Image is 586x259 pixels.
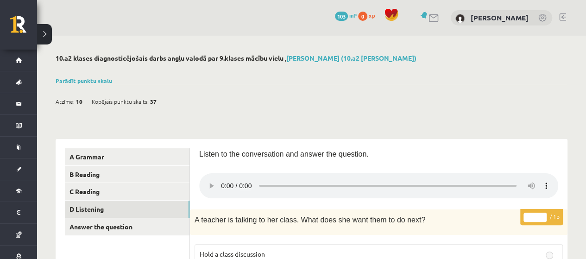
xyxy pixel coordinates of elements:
[286,54,416,62] a: [PERSON_NAME] (10.a2 [PERSON_NAME])
[335,12,357,19] a: 103 mP
[199,150,369,158] span: Listen to the conversation and answer the question.
[76,95,82,108] span: 10
[335,12,348,21] span: 103
[471,13,529,22] a: [PERSON_NAME]
[546,252,553,259] input: Hold a class discussion
[369,12,375,19] span: xp
[455,14,465,23] img: Valērija Martinova
[150,95,157,108] span: 37
[56,54,567,62] h2: 10.a2 klases diagnosticējošais darbs angļu valodā par 9.klases mācību vielu ,
[65,218,189,235] a: Answer the question
[195,216,425,224] span: A teacher is talking to her class. What does she want them to do next?
[65,183,189,200] a: C Reading
[349,12,357,19] span: mP
[92,95,149,108] span: Kopējais punktu skaits:
[358,12,379,19] a: 0 xp
[200,250,265,258] span: Hold a class discussion
[520,209,563,225] p: / 1p
[56,77,112,84] a: Parādīt punktu skalu
[65,148,189,165] a: A Grammar
[65,166,189,183] a: B Reading
[65,201,189,218] a: D Listening
[10,16,37,39] a: Rīgas 1. Tālmācības vidusskola
[358,12,367,21] span: 0
[56,95,75,108] span: Atzīme:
